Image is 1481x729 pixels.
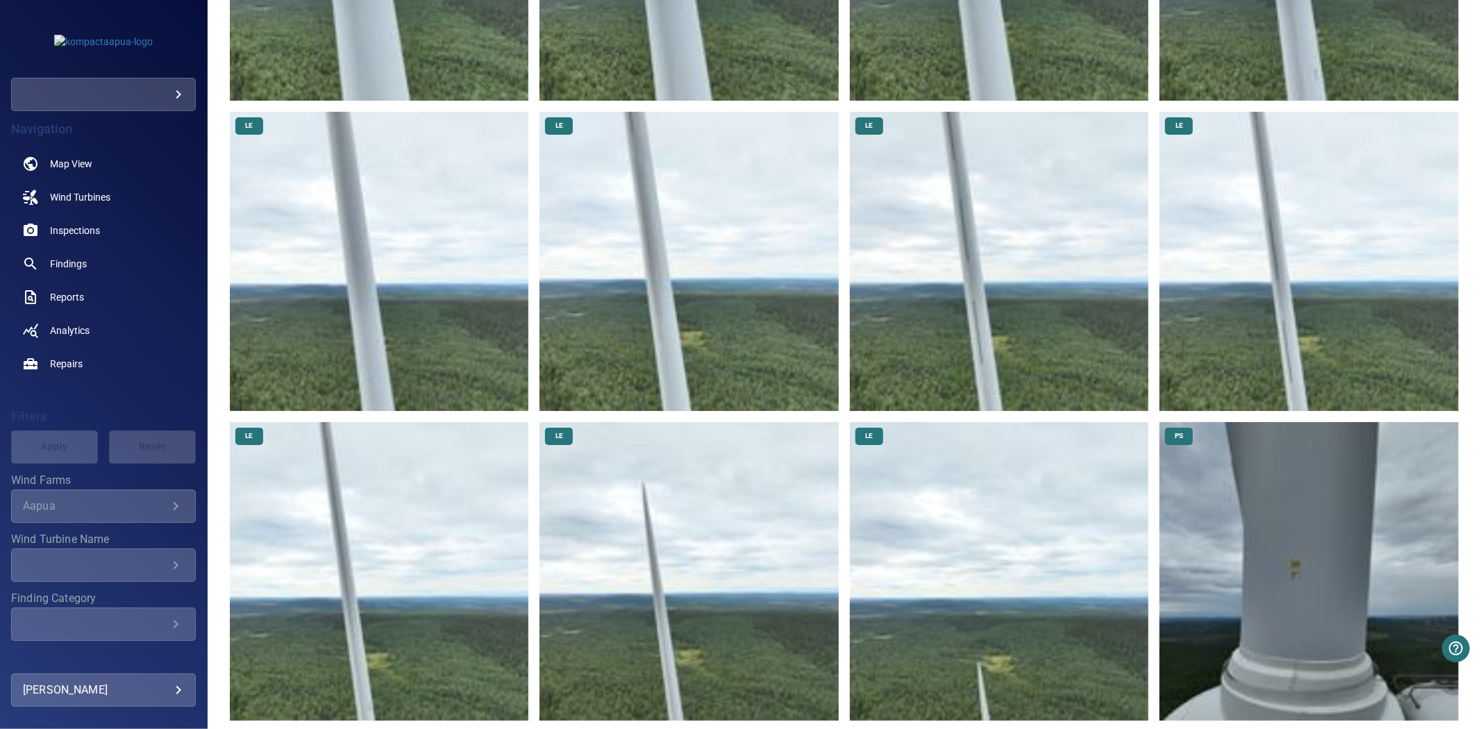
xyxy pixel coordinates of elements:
a: inspections noActive [11,214,196,247]
span: Inspections [50,224,100,237]
a: map noActive [11,147,196,181]
span: Reports [50,290,84,304]
div: kompactaapua [11,78,196,111]
span: LE [1167,121,1191,131]
h4: Filters [11,410,196,424]
span: LE [237,121,261,131]
label: Wind Farms [11,475,196,486]
h4: Navigation [11,122,196,136]
label: Wind Turbine Name [11,534,196,545]
a: findings noActive [11,247,196,280]
span: Map View [50,157,92,171]
div: Wind Turbine Name [11,548,196,582]
span: Findings [50,257,87,271]
span: Analytics [50,324,90,337]
span: LE [547,431,571,441]
span: LE [547,121,571,131]
a: windturbines noActive [11,181,196,214]
span: Repairs [50,357,83,371]
a: reports noActive [11,280,196,314]
span: LE [857,121,881,131]
span: LE [857,431,881,441]
span: LE [237,431,261,441]
div: Aapua [23,499,167,512]
img: kompactaapua-logo [54,35,153,49]
span: PS [1166,431,1191,441]
div: Wind Farms [11,489,196,523]
a: repairs noActive [11,347,196,380]
label: Finding Category [11,593,196,604]
span: Wind Turbines [50,190,110,204]
a: analytics noActive [11,314,196,347]
div: Finding Category [11,607,196,641]
div: [PERSON_NAME] [23,679,184,701]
